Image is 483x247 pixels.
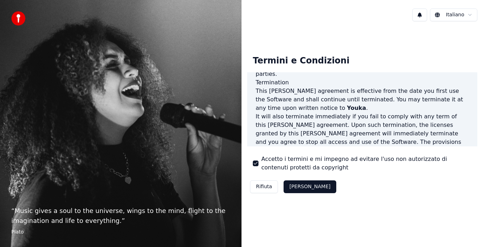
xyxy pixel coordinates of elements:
[256,87,469,112] p: This [PERSON_NAME] agreement is effective from the date you first use the Software and shall cont...
[247,50,355,72] div: Termini e Condizioni
[11,206,230,226] p: “ Music gives a soul to the universe, wings to the mind, flight to the imagination and life to ev...
[11,229,230,236] footer: Plato
[261,155,472,172] label: Accetto i termini e mi impegno ad evitare l'uso non autorizzato di contenuti protetti da copyright
[250,180,278,193] button: Rifiuta
[11,11,25,26] img: youka
[256,78,469,87] h3: Termination
[284,180,336,193] button: [PERSON_NAME]
[347,105,366,111] span: Youka
[256,112,469,163] p: It will also terminate immediately if you fail to comply with any term of this [PERSON_NAME] agre...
